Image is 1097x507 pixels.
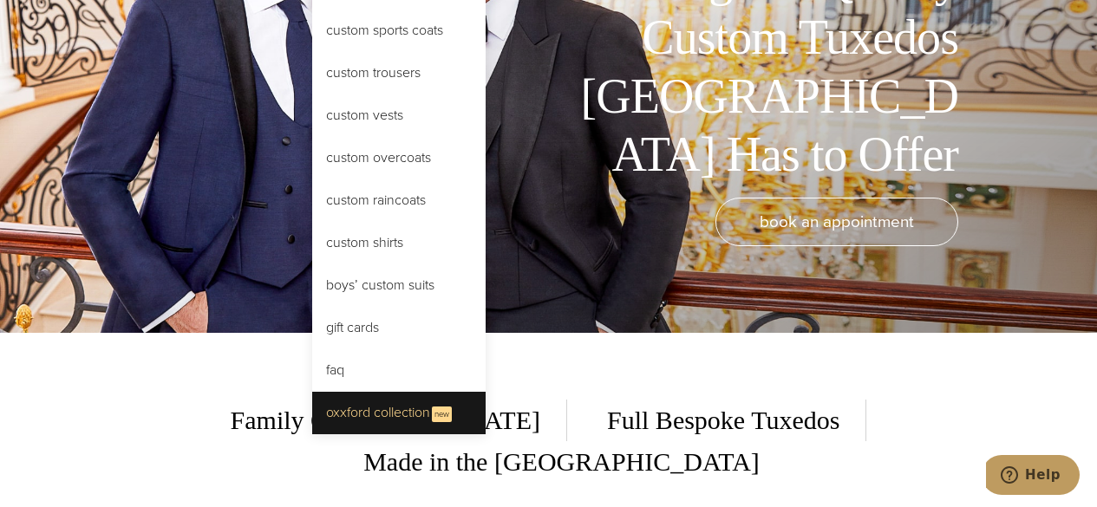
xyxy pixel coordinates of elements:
[312,222,486,263] a: Custom Shirts
[312,10,486,51] a: Custom Sports Coats
[231,400,567,441] span: Family Owned Since [DATE]
[312,307,486,348] a: Gift Cards
[337,441,760,484] span: Made in the [GEOGRAPHIC_DATA]
[581,400,866,441] span: Full Bespoke Tuxedos
[312,137,486,179] a: Custom Overcoats
[986,455,1080,498] iframe: Opens a widget where you can chat to one of our agents
[760,209,914,234] span: book an appointment
[432,406,452,422] span: New
[312,52,486,94] a: Custom Trousers
[312,264,486,306] a: Boys’ Custom Suits
[312,392,486,434] a: Oxxford CollectionNew
[312,94,486,136] a: Custom Vests
[312,349,486,391] a: FAQ
[715,198,958,246] a: book an appointment
[312,179,486,221] a: Custom Raincoats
